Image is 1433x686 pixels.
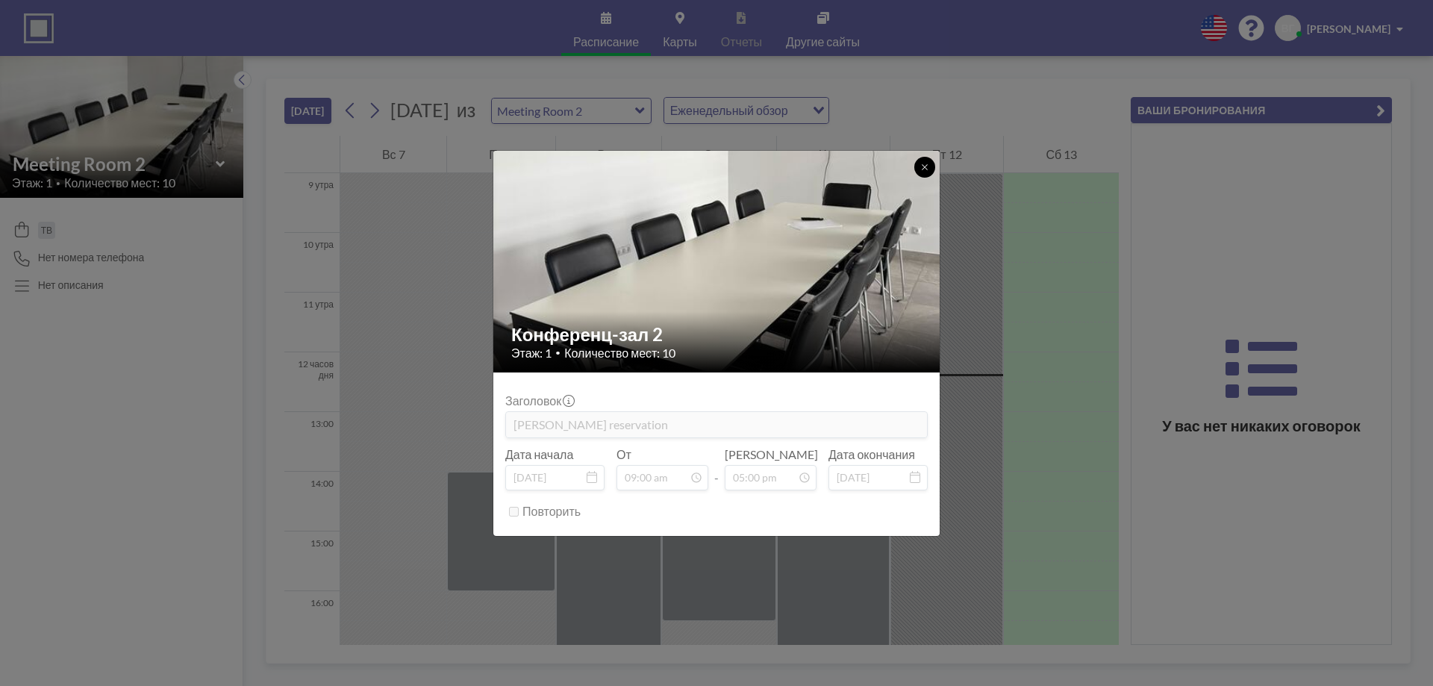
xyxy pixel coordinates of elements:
[505,393,561,408] font: Заголовок
[506,412,927,437] input: (Без названия)
[616,447,631,461] font: От
[511,346,552,360] font: Этаж: 1
[522,504,581,518] font: Повторить
[555,347,561,358] font: •
[714,470,719,484] font: -
[725,447,818,461] font: [PERSON_NAME]
[564,346,675,360] font: Количество мест: 10
[505,447,573,461] font: Дата начала
[828,447,915,461] font: Дата окончания
[511,323,663,345] font: Конференц-зал 2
